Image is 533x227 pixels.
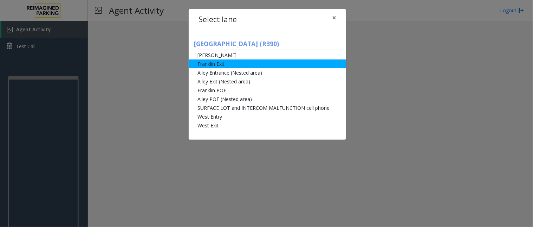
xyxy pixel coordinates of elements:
h5: [GEOGRAPHIC_DATA] (R390) [189,40,346,50]
button: Close [327,9,341,26]
li: Alley Exit (Nested area) [189,77,346,86]
li: Alley Entrance (Nested area) [189,68,346,77]
h4: Select lane [199,14,237,25]
li: SURFACE LOT and INTERCOM MALFUNCTION cell phone [189,103,346,112]
li: Franklin POF [189,86,346,95]
li: West Exit [189,121,346,130]
li: [PERSON_NAME] [189,51,346,59]
li: Franklin Exit [189,59,346,68]
span: × [332,13,336,23]
li: West Entry [189,112,346,121]
li: Alley POF (Nested area) [189,95,346,103]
